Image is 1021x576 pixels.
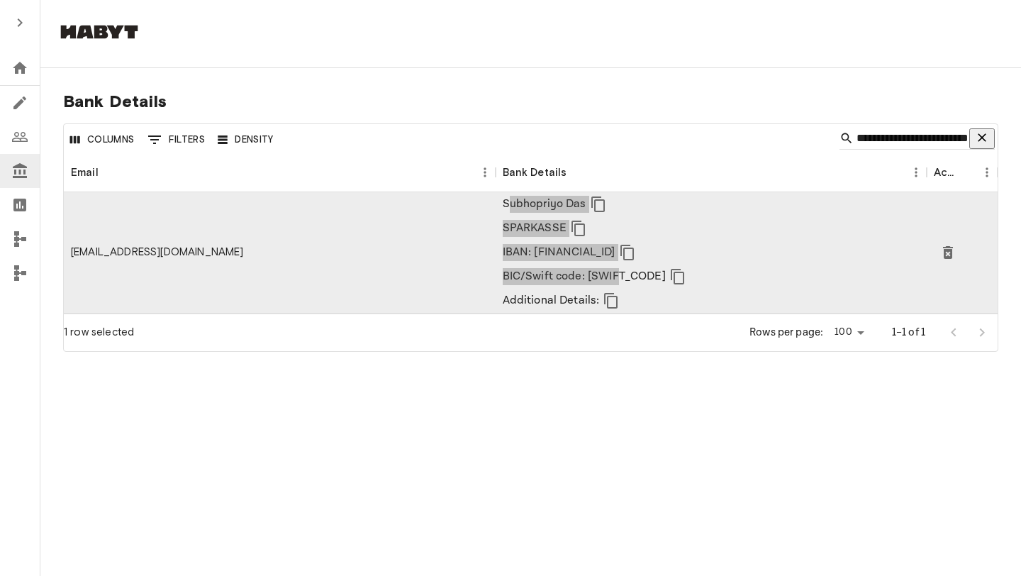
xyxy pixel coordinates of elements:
div: 100 [829,322,869,343]
button: Sort [99,162,118,182]
button: Density [214,129,277,151]
p: Additional Details: [503,292,600,309]
div: Actions [934,153,956,192]
button: Menu [474,162,496,183]
div: Email [64,153,496,192]
button: Select columns [67,129,138,151]
div: Search [839,127,995,153]
p: BIC/Swift code: [SWIFT_CODE] [503,268,666,285]
button: Sort [567,162,586,182]
button: Clear [969,128,995,149]
div: Bank Details [503,153,567,192]
div: Bank Details [496,153,927,192]
div: 1 row selected [64,325,134,340]
button: Menu [976,162,998,183]
span: Bank Details [63,91,998,112]
div: subhopriyo.das@edu.escp.eu [71,245,244,260]
p: Rows per page: [749,325,823,340]
p: SPARKASSE [503,220,567,237]
button: Menu [905,162,927,183]
img: Habyt [57,25,142,39]
p: IBAN: [FINANCIAL_ID] [503,244,615,261]
button: Sort [956,162,976,182]
button: Show filters [144,128,209,151]
p: Subhopriyo Das [503,196,586,213]
div: Email [71,153,99,192]
div: Actions [927,153,998,192]
p: 1–1 of 1 [892,325,925,340]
